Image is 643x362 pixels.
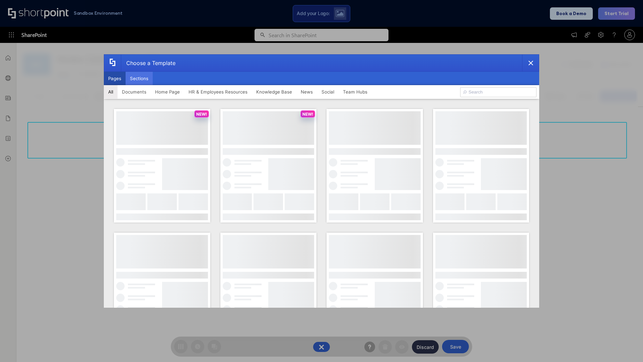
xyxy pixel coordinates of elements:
div: Choose a Template [121,55,175,71]
input: Search [460,87,537,97]
button: Team Hubs [339,85,372,99]
p: NEW! [302,112,313,117]
button: HR & Employees Resources [184,85,252,99]
p: NEW! [196,112,207,117]
button: Knowledge Base [252,85,296,99]
button: Home Page [151,85,184,99]
button: Documents [118,85,151,99]
button: News [296,85,317,99]
button: Pages [104,72,126,85]
div: template selector [104,54,539,308]
button: Sections [126,72,153,85]
iframe: Chat Widget [610,330,643,362]
button: Social [317,85,339,99]
button: All [104,85,118,99]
